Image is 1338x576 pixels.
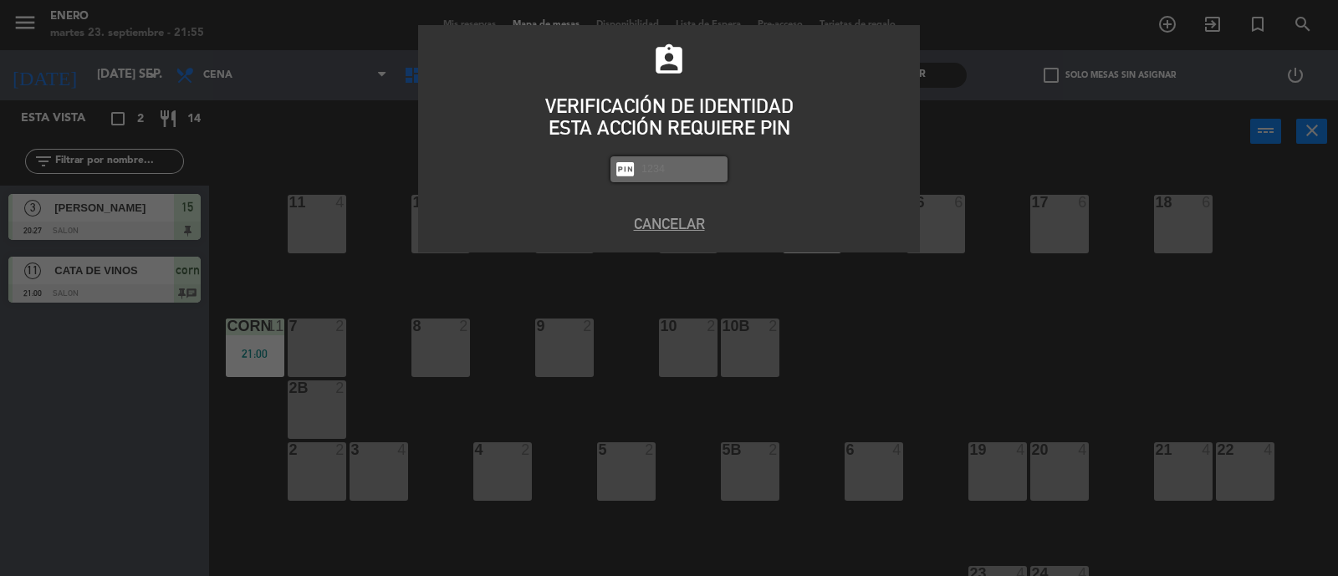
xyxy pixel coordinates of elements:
input: 1234 [640,160,723,179]
button: Cancelar [431,212,907,235]
div: ESTA ACCIÓN REQUIERE PIN [431,117,907,139]
i: fiber_pin [615,159,636,180]
div: VERIFICACIÓN DE IDENTIDAD [431,95,907,117]
i: assignment_ind [651,43,687,78]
